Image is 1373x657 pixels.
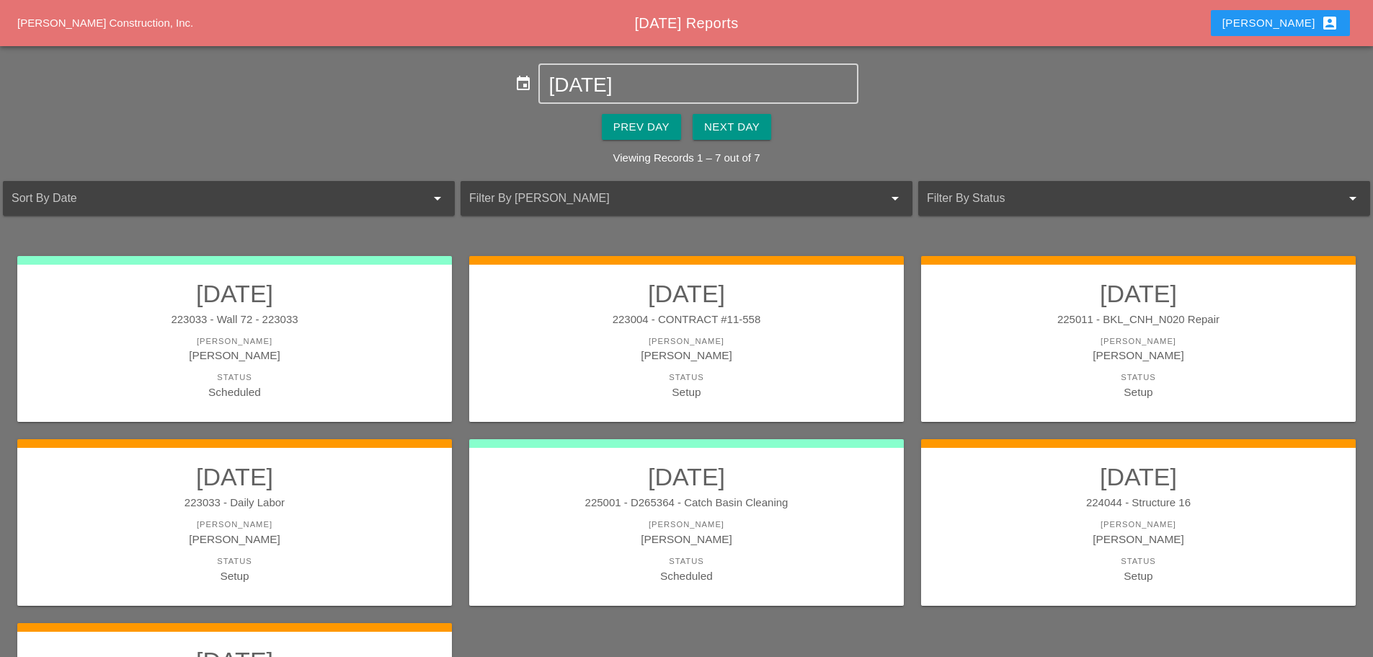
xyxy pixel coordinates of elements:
[936,531,1341,547] div: [PERSON_NAME]
[1211,10,1350,36] button: [PERSON_NAME]
[484,495,889,511] div: 225001 - D265364 - Catch Basin Cleaning
[936,279,1341,308] h2: [DATE]
[484,555,889,568] div: Status
[936,384,1341,400] div: Setup
[32,312,437,328] div: 223033 - Wall 72 - 223033
[32,531,437,547] div: [PERSON_NAME]
[484,384,889,400] div: Setup
[484,371,889,384] div: Status
[936,462,1341,583] a: [DATE]224044 - Structure 16[PERSON_NAME][PERSON_NAME]StatusSetup
[515,75,532,92] i: event
[484,531,889,547] div: [PERSON_NAME]
[32,371,437,384] div: Status
[32,279,437,400] a: [DATE]223033 - Wall 72 - 223033[PERSON_NAME][PERSON_NAME]StatusScheduled
[602,114,681,140] button: Prev Day
[936,495,1341,511] div: 224044 - Structure 16
[32,462,437,583] a: [DATE]223033 - Daily Labor[PERSON_NAME][PERSON_NAME]StatusSetup
[1344,190,1361,207] i: arrow_drop_down
[484,462,889,491] h2: [DATE]
[936,347,1341,363] div: [PERSON_NAME]
[484,335,889,348] div: [PERSON_NAME]
[936,335,1341,348] div: [PERSON_NAME]
[32,347,437,363] div: [PERSON_NAME]
[484,519,889,531] div: [PERSON_NAME]
[32,495,437,511] div: 223033 - Daily Labor
[484,279,889,400] a: [DATE]223004 - CONTRACT #11-558[PERSON_NAME][PERSON_NAME]StatusSetup
[936,279,1341,400] a: [DATE]225011 - BKL_CNH_N020 Repair[PERSON_NAME][PERSON_NAME]StatusSetup
[634,15,738,31] span: [DATE] Reports
[693,114,771,140] button: Next Day
[484,279,889,308] h2: [DATE]
[32,555,437,568] div: Status
[484,462,889,583] a: [DATE]225001 - D265364 - Catch Basin Cleaning[PERSON_NAME][PERSON_NAME]StatusScheduled
[936,568,1341,584] div: Setup
[429,190,446,207] i: arrow_drop_down
[484,568,889,584] div: Scheduled
[32,462,437,491] h2: [DATE]
[1321,14,1338,32] i: account_box
[32,279,437,308] h2: [DATE]
[936,462,1341,491] h2: [DATE]
[704,119,760,136] div: Next Day
[484,312,889,328] div: 223004 - CONTRACT #11-558
[613,119,670,136] div: Prev Day
[32,519,437,531] div: [PERSON_NAME]
[17,17,193,29] a: [PERSON_NAME] Construction, Inc.
[548,74,848,97] input: Select Date
[936,519,1341,531] div: [PERSON_NAME]
[32,568,437,584] div: Setup
[936,312,1341,328] div: 225011 - BKL_CNH_N020 Repair
[936,371,1341,384] div: Status
[32,384,437,400] div: Scheduled
[32,335,437,348] div: [PERSON_NAME]
[484,347,889,363] div: [PERSON_NAME]
[936,555,1341,568] div: Status
[1222,14,1338,32] div: [PERSON_NAME]
[887,190,904,207] i: arrow_drop_down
